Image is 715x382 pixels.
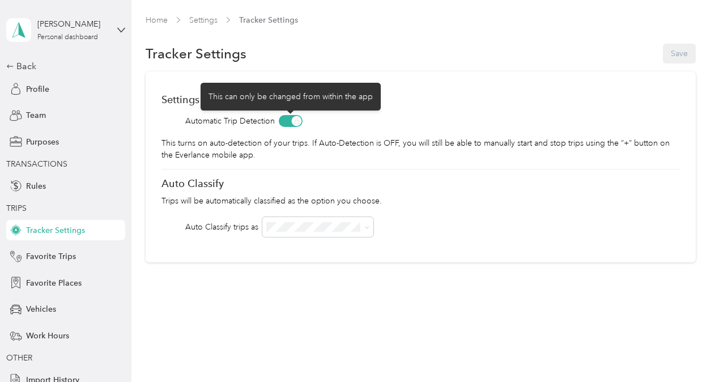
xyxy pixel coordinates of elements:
[161,94,680,105] div: Settings
[26,224,85,236] span: Tracker Settings
[26,83,49,95] span: Profile
[161,137,680,161] p: This turns on auto-detection of your trips. If Auto-Detection is OFF, you will still be able to m...
[6,203,27,213] span: TRIPS
[26,180,46,192] span: Rules
[6,159,67,169] span: TRANSACTIONS
[189,15,218,25] a: Settings
[146,48,246,60] h1: Tracker Settings
[239,14,298,26] span: Tracker Settings
[26,330,69,342] span: Work Hours
[37,18,108,30] div: [PERSON_NAME]
[6,60,120,73] div: Back
[6,353,32,363] span: OTHER
[161,195,680,207] p: Trips will be automatically classified as the option you choose.
[201,83,381,111] div: This can only be changed from within the app
[37,34,98,41] div: Personal dashboard
[185,221,258,233] div: Auto Classify trips as
[185,115,275,127] span: Automatic Trip Detection
[26,277,82,289] span: Favorite Places
[146,15,168,25] a: Home
[26,251,76,262] span: Favorite Trips
[26,303,56,315] span: Vehicles
[26,136,59,148] span: Purposes
[161,177,680,189] div: Auto Classify
[652,319,715,382] iframe: Everlance-gr Chat Button Frame
[26,109,46,121] span: Team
